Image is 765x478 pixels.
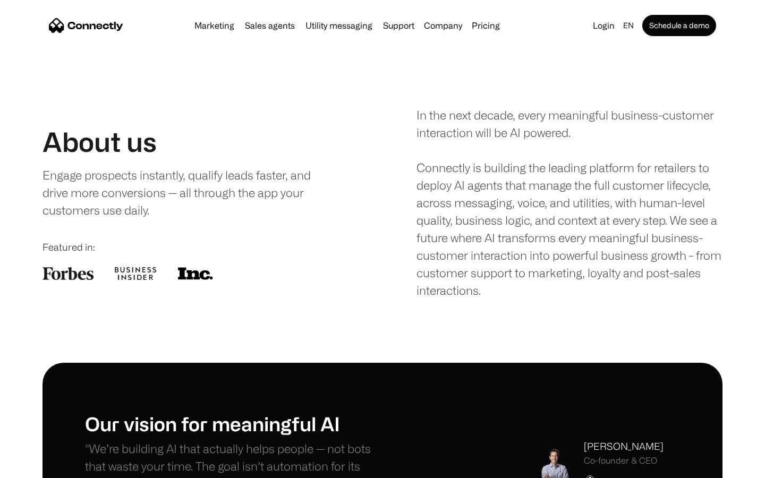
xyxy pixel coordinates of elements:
a: Pricing [467,21,504,30]
div: In the next decade, every meaningful business-customer interaction will be AI powered. Connectly ... [416,106,722,299]
div: en [623,18,634,33]
a: Marketing [190,21,239,30]
h1: Our vision for meaningful AI [85,412,382,435]
h1: About us [42,126,157,158]
a: Login [589,18,619,33]
ul: Language list [21,459,64,474]
div: Company [424,18,462,33]
div: [PERSON_NAME] [584,439,664,454]
div: Co-founder & CEO [584,456,664,466]
div: Featured in: [42,240,348,254]
a: Support [379,21,419,30]
aside: Language selected: English [11,458,64,474]
a: Utility messaging [301,21,377,30]
a: Schedule a demo [642,15,716,36]
div: Engage prospects instantly, qualify leads faster, and drive more conversions — all through the ap... [42,166,333,219]
a: Sales agents [241,21,299,30]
